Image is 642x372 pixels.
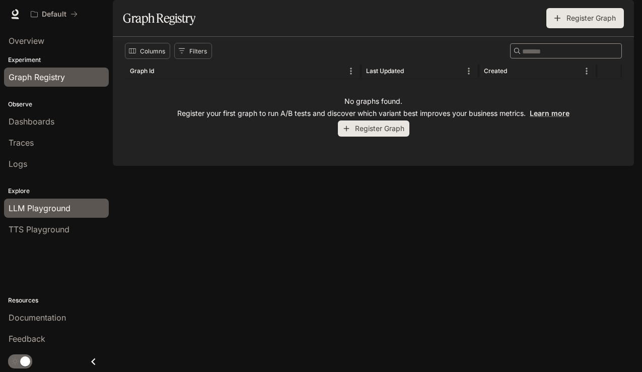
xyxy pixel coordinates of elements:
[530,109,569,117] a: Learn more
[155,64,170,79] button: Sort
[510,43,622,58] div: Search
[177,108,569,118] p: Register your first graph to run A/B tests and discover which variant best improves your business...
[123,8,195,28] h1: Graph Registry
[130,67,154,75] div: Graph Id
[546,8,624,28] button: Register Graph
[174,43,212,59] button: Show filters
[343,64,359,79] button: Menu
[344,96,402,106] p: No graphs found.
[405,64,420,79] button: Sort
[338,120,409,137] button: Register Graph
[461,64,476,79] button: Menu
[508,64,523,79] button: Sort
[484,67,507,75] div: Created
[366,67,404,75] div: Last Updated
[42,10,66,19] p: Default
[579,64,594,79] button: Menu
[125,43,170,59] button: Select columns
[26,4,82,24] button: All workspaces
